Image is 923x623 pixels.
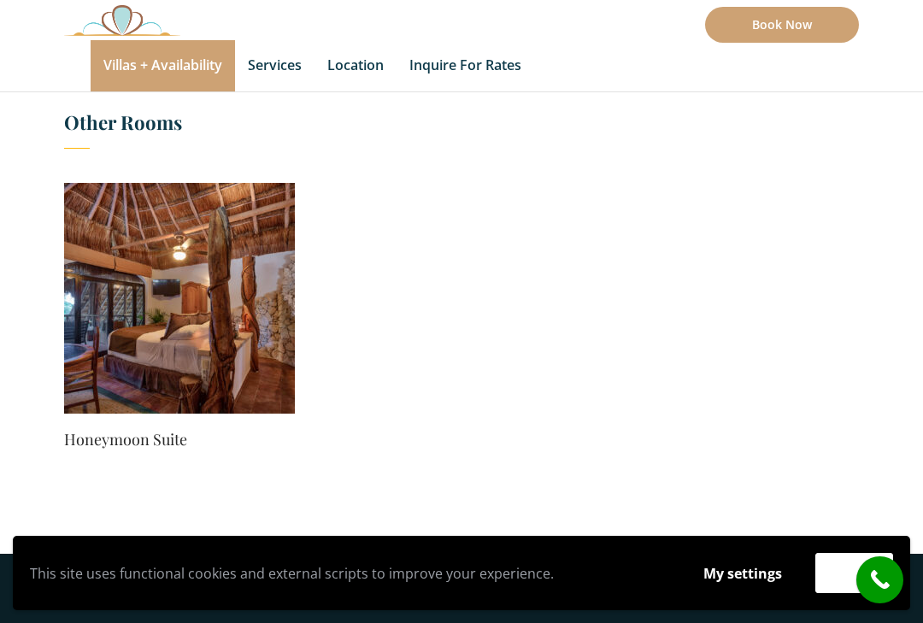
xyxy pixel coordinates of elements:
a: Honeymoon Suite [64,427,295,451]
a: Location [315,40,397,91]
p: This site uses functional cookies and external scripts to improve your experience. [30,561,670,586]
img: Awesome Logo [64,4,180,36]
i: call [861,561,899,599]
a: call [856,556,903,603]
h3: Other Rooms [64,105,859,149]
a: Services [235,40,315,91]
button: Accept [815,553,893,593]
a: Book Now [705,7,859,43]
a: Inquire for Rates [397,40,534,91]
button: My settings [687,554,798,593]
a: Villas + Availability [91,40,235,91]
